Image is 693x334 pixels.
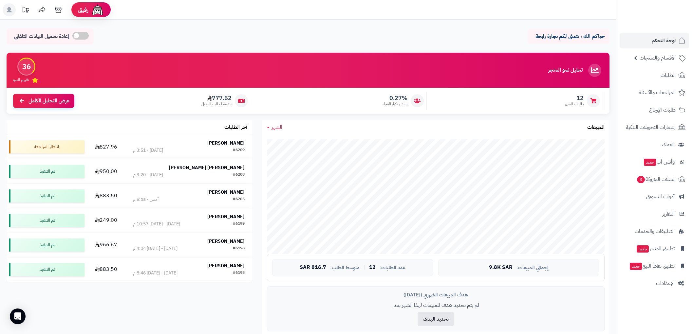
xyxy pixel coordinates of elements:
a: العملاء [620,137,689,152]
button: تحديد الهدف [418,312,454,326]
strong: [PERSON_NAME] [207,140,245,147]
strong: [PERSON_NAME] [207,262,245,269]
span: الإعدادات [656,279,675,288]
div: هدف المبيعات الشهري ([DATE]) [272,291,599,298]
a: تطبيق المتجرجديد [620,241,689,256]
span: المراجعات والأسئلة [639,88,676,97]
div: #6199 [233,221,245,227]
span: أدوات التسويق [646,192,675,201]
div: #6208 [233,172,245,178]
span: إعادة تحميل البيانات التلقائي [14,33,69,40]
strong: [PERSON_NAME] [207,213,245,220]
td: 883.50 [87,184,125,208]
span: طلبات الإرجاع [649,105,676,114]
span: طلبات الشهر [565,101,584,107]
div: بانتظار المراجعة [9,140,84,153]
strong: [PERSON_NAME] [PERSON_NAME] [169,164,245,171]
h3: آخر الطلبات [224,125,247,131]
a: الطلبات [620,67,689,83]
a: إشعارات التحويلات البنكية [620,119,689,135]
p: حياكم الله ، نتمنى لكم تجارة رابحة [533,33,605,40]
span: إجمالي المبيعات: [516,265,549,271]
a: السلات المتروكة3 [620,171,689,187]
span: تقييم النمو [13,77,29,83]
span: إشعارات التحويلات البنكية [626,123,676,132]
span: جديد [630,263,642,270]
div: [DATE] - [DATE] 10:57 م [133,221,180,227]
span: جديد [644,159,656,166]
span: التطبيقات والخدمات [635,227,675,236]
td: 966.67 [87,233,125,257]
span: العملاء [662,140,675,149]
h3: تحليل نمو المتجر [548,67,583,73]
div: تم التنفيذ [9,189,84,202]
span: التقارير [662,209,675,219]
span: تطبيق المتجر [636,244,675,253]
p: لم يتم تحديد هدف للمبيعات لهذا الشهر بعد. [272,302,599,309]
div: #6198 [233,245,245,252]
a: المراجعات والأسئلة [620,85,689,100]
span: 816.7 SAR [300,265,326,271]
span: متوسط طلب العميل [201,101,232,107]
span: 777.52 [201,95,232,102]
a: الشهر [267,124,282,131]
span: جديد [637,245,649,253]
span: 0.27% [383,95,407,102]
span: السلات المتروكة [636,175,676,184]
div: #6205 [233,196,245,203]
div: [DATE] - 3:20 م [133,172,163,178]
a: عرض التحليل الكامل [13,94,74,108]
span: عدد الطلبات: [380,265,405,271]
h3: المبيعات [587,125,605,131]
span: عرض التحليل الكامل [28,97,69,105]
span: 3 [637,176,645,183]
a: لوحة التحكم [620,33,689,48]
div: تم التنفيذ [9,165,84,178]
div: أمس - 6:08 م [133,196,159,203]
div: Open Intercom Messenger [10,308,26,324]
div: تم التنفيذ [9,214,84,227]
span: تطبيق نقاط البيع [629,261,675,271]
img: logo-2.png [648,5,687,19]
a: طلبات الإرجاع [620,102,689,118]
a: الإعدادات [620,275,689,291]
strong: [PERSON_NAME] [207,238,245,245]
span: الأقسام والمنتجات [640,53,676,62]
td: 883.50 [87,257,125,282]
span: لوحة التحكم [652,36,676,45]
a: وآتس آبجديد [620,154,689,170]
div: [DATE] - [DATE] 4:04 م [133,245,178,252]
a: تطبيق نقاط البيعجديد [620,258,689,274]
span: معدل تكرار الشراء [383,101,407,107]
div: [DATE] - [DATE] 8:46 م [133,270,178,276]
a: التطبيقات والخدمات [620,223,689,239]
span: 12 [565,95,584,102]
span: رفيق [78,6,88,14]
img: ai-face.png [91,3,104,16]
span: 12 [369,265,376,271]
div: تم التنفيذ [9,238,84,252]
div: #6195 [233,270,245,276]
span: متوسط الطلب: [330,265,360,271]
a: تحديثات المنصة [17,3,34,18]
td: 249.00 [87,208,125,233]
div: #6209 [233,147,245,154]
a: التقارير [620,206,689,222]
span: | [364,265,365,270]
a: أدوات التسويق [620,189,689,204]
td: 827.96 [87,135,125,159]
strong: [PERSON_NAME] [207,189,245,196]
td: 950.00 [87,159,125,184]
span: 9.8K SAR [489,265,513,271]
div: تم التنفيذ [9,263,84,276]
span: الشهر [272,123,282,131]
span: الطلبات [661,71,676,80]
span: وآتس آب [643,157,675,167]
div: [DATE] - 3:51 م [133,147,163,154]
